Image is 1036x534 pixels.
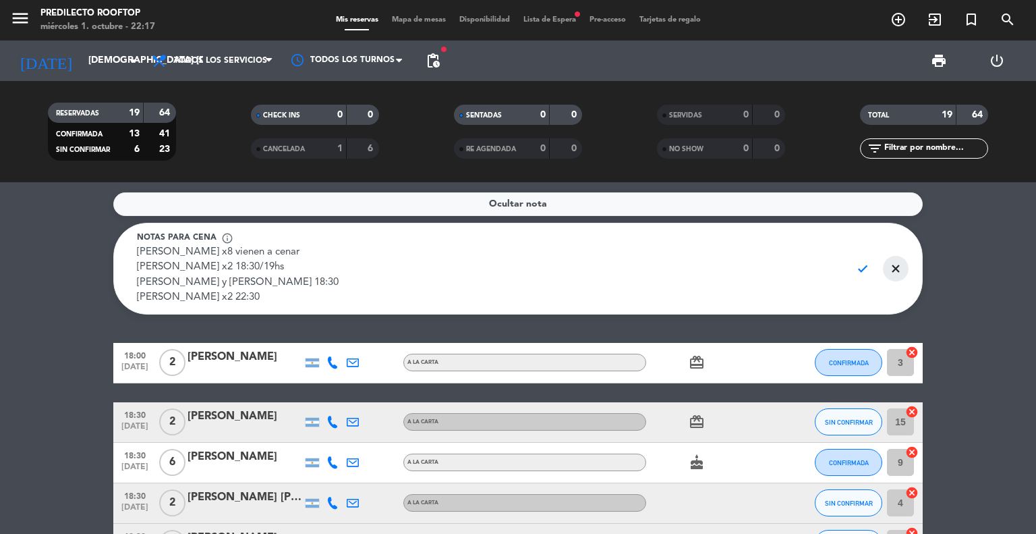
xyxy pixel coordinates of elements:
strong: 0 [774,110,782,119]
strong: 0 [774,144,782,153]
span: 2 [159,349,185,376]
strong: 0 [743,110,749,119]
strong: 0 [743,144,749,153]
span: RE AGENDADA [466,146,516,153]
strong: 23 [159,144,173,154]
span: CONFIRMADA [829,459,869,466]
div: miércoles 1. octubre - 22:17 [40,20,155,34]
span: fiber_manual_record [440,45,448,53]
div: [PERSON_NAME] [188,448,302,466]
strong: 6 [134,144,140,154]
span: Todos los servicios [174,56,267,65]
strong: 64 [159,108,173,117]
i: turned_in_not [963,11,979,28]
span: [DATE] [118,462,152,478]
span: SERVIDAS [669,112,702,119]
strong: 64 [972,110,985,119]
div: [PERSON_NAME] [188,408,302,425]
span: 6 [159,449,185,476]
strong: 0 [368,110,376,119]
div: [PERSON_NAME] [PERSON_NAME] [PERSON_NAME] [188,489,302,506]
input: Filtrar por nombre... [883,141,987,156]
i: card_giftcard [689,354,705,371]
span: SIN CONFIRMAR [825,419,873,426]
span: CHECK INS [263,112,300,119]
span: SIN CONFIRMAR [56,146,110,153]
span: SENTADAS [466,112,502,119]
span: SIN CONFIRMAR [825,500,873,507]
span: [DATE] [118,503,152,518]
strong: 0 [571,144,579,153]
strong: 19 [129,108,140,117]
span: CANCELADA [263,146,305,153]
span: check [850,256,876,282]
i: cake [689,454,705,471]
span: NO SHOW [669,146,703,153]
i: add_circle_outline [890,11,906,28]
strong: 41 [159,129,173,138]
i: filter_list [867,140,883,157]
i: cancel [905,446,919,459]
strong: 0 [540,144,546,153]
span: CONFIRMADA [56,131,103,138]
span: A LA CARTA [407,460,438,465]
i: arrow_drop_down [125,53,142,69]
i: cancel [905,486,919,500]
i: card_giftcard [689,414,705,430]
div: [PERSON_NAME] [188,348,302,366]
i: exit_to_app [927,11,943,28]
span: close [883,256,909,282]
i: cancel [905,405,919,419]
button: SIN CONFIRMAR [815,408,882,435]
textarea: [PERSON_NAME] x8 vienen a cenar [PERSON_NAME] x2 18:30/19hs [PERSON_NAME] y [PERSON_NAME] 18:30 [... [137,245,840,306]
strong: 19 [942,110,952,119]
span: 18:30 [118,488,152,504]
span: info_outline [221,232,233,244]
strong: 0 [337,110,343,119]
span: 2 [159,489,185,516]
button: menu [10,8,30,33]
span: Mis reservas [329,16,385,24]
div: Predilecto Rooftop [40,7,155,20]
span: fiber_manual_record [573,10,581,18]
strong: 6 [368,144,376,153]
span: 18:30 [118,448,152,463]
button: CONFIRMADA [815,449,882,476]
span: 18:00 [118,348,152,363]
span: Tarjetas de regalo [633,16,708,24]
span: A LA CARTA [407,419,438,425]
strong: 0 [540,110,546,119]
span: Ocultar nota [489,196,547,212]
span: print [931,53,947,69]
span: [DATE] [118,363,152,378]
span: RESERVADAS [56,110,99,117]
strong: 1 [337,144,343,153]
span: A LA CARTA [407,500,438,506]
button: CONFIRMADA [815,349,882,376]
span: pending_actions [425,53,441,69]
span: Notas para cena [137,232,217,245]
div: LOG OUT [968,41,1026,81]
span: [DATE] [118,422,152,437]
span: TOTAL [868,112,889,119]
i: cancel [905,346,919,359]
span: Lista de Espera [517,16,583,24]
span: Mapa de mesas [385,16,453,24]
span: 2 [159,408,185,435]
i: menu [10,8,30,28]
span: CONFIRMADA [829,359,869,367]
span: A LA CARTA [407,360,438,365]
span: 18:30 [118,407,152,423]
i: search [1000,11,1016,28]
i: power_settings_new [989,53,1005,69]
button: SIN CONFIRMAR [815,489,882,516]
span: Pre-acceso [583,16,633,24]
i: [DATE] [10,46,82,76]
span: Disponibilidad [453,16,517,24]
strong: 13 [129,129,140,138]
strong: 0 [571,110,579,119]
